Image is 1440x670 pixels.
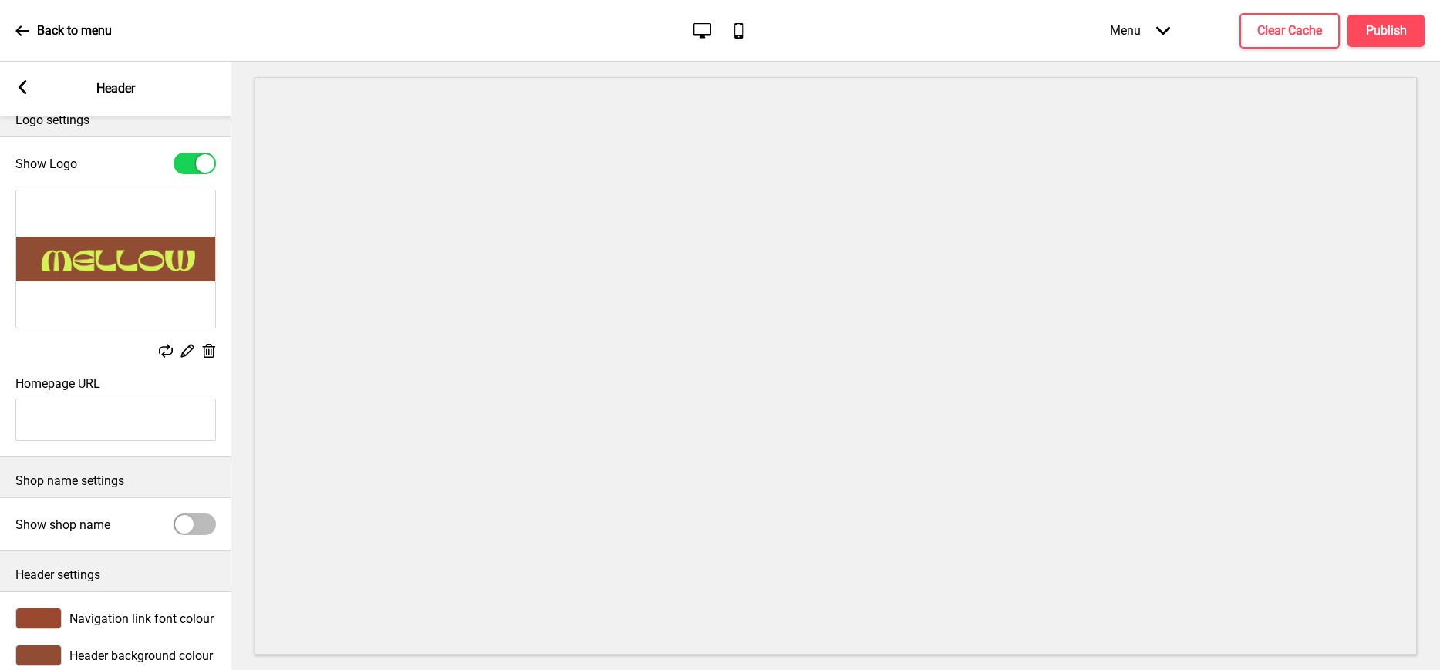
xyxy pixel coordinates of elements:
[69,611,214,626] span: Navigation link font colour
[1347,15,1425,47] button: Publish
[15,645,216,666] div: Header background colour
[15,10,112,52] a: Back to menu
[15,517,110,532] label: Show shop name
[15,112,216,129] p: Logo settings
[15,608,216,629] div: Navigation link font colour
[1094,8,1185,53] div: Menu
[96,80,135,97] p: Header
[15,567,216,584] p: Header settings
[69,648,213,663] span: Header background colour
[1257,22,1322,39] h4: Clear Cache
[1239,13,1340,49] button: Clear Cache
[15,473,216,490] p: Shop name settings
[15,157,77,171] label: Show Logo
[37,22,112,39] p: Back to menu
[16,190,215,328] img: Image
[1366,22,1407,39] h4: Publish
[15,376,100,391] label: Homepage URL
